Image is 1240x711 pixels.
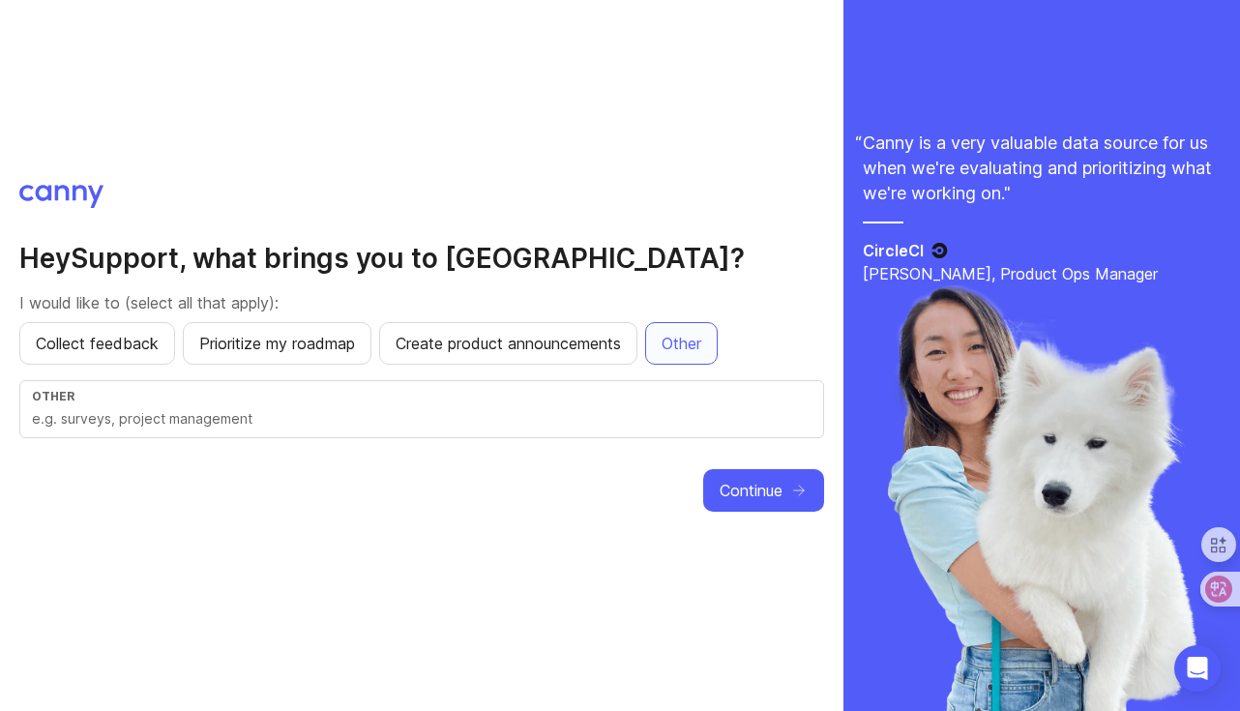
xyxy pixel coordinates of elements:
button: Create product announcements [379,322,637,365]
h2: Hey Support , what brings you to [GEOGRAPHIC_DATA]? [19,241,824,276]
p: Canny is a very valuable data source for us when we're evaluating and prioritizing what we're wor... [863,131,1221,206]
span: Collect feedback [36,332,159,355]
h5: CircleCI [863,239,924,262]
div: Other [32,389,812,403]
div: Open Intercom Messenger [1174,645,1221,692]
span: Create product announcements [396,332,621,355]
button: Other [645,322,718,365]
p: I would like to (select all that apply): [19,291,824,314]
img: Canny logo [19,185,103,208]
img: CircleCI logo [931,243,948,258]
input: e.g. surveys, project management [32,408,812,430]
p: [PERSON_NAME], Product Ops Manager [863,262,1221,285]
span: Other [662,332,701,355]
button: Continue [703,469,824,512]
button: Prioritize my roadmap [183,322,371,365]
button: Collect feedback [19,322,175,365]
img: liya-429d2be8cea6414bfc71c507a98abbfa.webp [884,285,1199,711]
span: Continue [720,479,782,502]
span: Prioritize my roadmap [199,332,355,355]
